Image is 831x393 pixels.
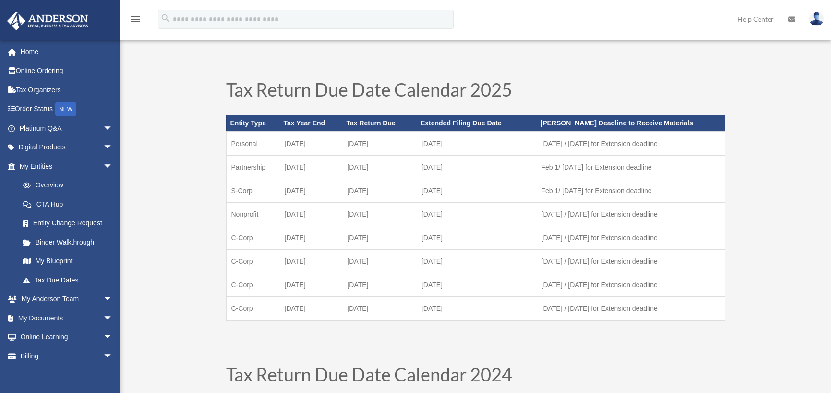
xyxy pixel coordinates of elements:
[342,273,417,297] td: [DATE]
[103,290,122,309] span: arrow_drop_down
[103,119,122,138] span: arrow_drop_down
[7,308,127,328] a: My Documentsarrow_drop_down
[417,156,537,179] td: [DATE]
[280,156,343,179] td: [DATE]
[342,250,417,273] td: [DATE]
[103,346,122,366] span: arrow_drop_down
[7,42,127,61] a: Home
[226,273,280,297] td: C-Corp
[226,179,280,203] td: S-Corp
[417,179,537,203] td: [DATE]
[226,203,280,226] td: Nonprofit
[13,195,127,214] a: CTA Hub
[13,233,127,252] a: Binder Walkthrough
[417,115,537,132] th: Extended Filing Due Date
[342,132,417,156] td: [DATE]
[417,132,537,156] td: [DATE]
[809,12,824,26] img: User Pic
[537,179,725,203] td: Feb 1/ [DATE] for Extension deadline
[13,176,127,195] a: Overview
[280,297,343,321] td: [DATE]
[226,297,280,321] td: C-Corp
[537,250,725,273] td: [DATE] / [DATE] for Extension deadline
[130,13,141,25] i: menu
[280,203,343,226] td: [DATE]
[103,157,122,176] span: arrow_drop_down
[103,308,122,328] span: arrow_drop_down
[103,138,122,158] span: arrow_drop_down
[342,297,417,321] td: [DATE]
[55,102,76,116] div: NEW
[4,12,91,30] img: Anderson Advisors Platinum Portal
[280,132,343,156] td: [DATE]
[342,179,417,203] td: [DATE]
[226,156,280,179] td: Partnership
[226,132,280,156] td: Personal
[7,138,127,157] a: Digital Productsarrow_drop_down
[537,156,725,179] td: Feb 1/ [DATE] for Extension deadline
[417,297,537,321] td: [DATE]
[342,156,417,179] td: [DATE]
[7,99,127,119] a: Order StatusNEW
[417,250,537,273] td: [DATE]
[417,273,537,297] td: [DATE]
[7,61,127,81] a: Online Ordering
[7,80,127,99] a: Tax Organizers
[7,157,127,176] a: My Entitiesarrow_drop_down
[13,252,127,271] a: My Blueprint
[13,214,127,233] a: Entity Change Request
[280,115,343,132] th: Tax Year End
[7,346,127,366] a: Billingarrow_drop_down
[280,226,343,250] td: [DATE]
[537,203,725,226] td: [DATE] / [DATE] for Extension deadline
[537,226,725,250] td: [DATE] / [DATE] for Extension deadline
[537,297,725,321] td: [DATE] / [DATE] for Extension deadline
[537,115,725,132] th: [PERSON_NAME] Deadline to Receive Materials
[537,273,725,297] td: [DATE] / [DATE] for Extension deadline
[7,119,127,138] a: Platinum Q&Aarrow_drop_down
[226,226,280,250] td: C-Corp
[280,250,343,273] td: [DATE]
[130,17,141,25] a: menu
[7,290,127,309] a: My Anderson Teamarrow_drop_down
[280,273,343,297] td: [DATE]
[342,226,417,250] td: [DATE]
[417,226,537,250] td: [DATE]
[537,132,725,156] td: [DATE] / [DATE] for Extension deadline
[342,115,417,132] th: Tax Return Due
[13,270,122,290] a: Tax Due Dates
[160,13,171,24] i: search
[417,203,537,226] td: [DATE]
[226,115,280,132] th: Entity Type
[226,365,725,388] h1: Tax Return Due Date Calendar 2024
[280,179,343,203] td: [DATE]
[226,80,725,103] h1: Tax Return Due Date Calendar 2025
[7,328,127,347] a: Online Learningarrow_drop_down
[342,203,417,226] td: [DATE]
[103,328,122,347] span: arrow_drop_down
[226,250,280,273] td: C-Corp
